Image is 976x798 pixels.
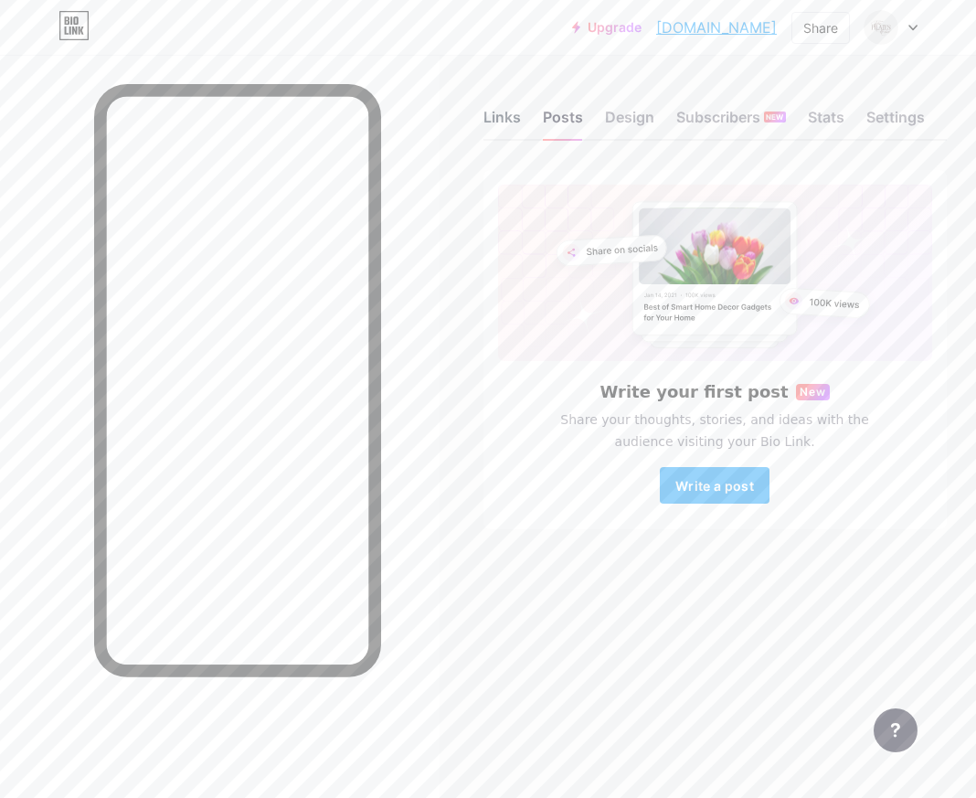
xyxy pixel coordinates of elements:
div: Design [605,106,654,139]
h6: Write your first post [600,383,789,401]
a: Upgrade [572,20,642,35]
div: Share [803,18,838,37]
a: [DOMAIN_NAME] [656,16,777,38]
span: Write a post [675,478,754,494]
div: Subscribers [676,106,786,139]
img: Pilates Club [864,10,898,45]
div: Stats [808,106,844,139]
button: Write a post [660,467,769,504]
div: Posts [543,106,583,139]
span: NEW [766,112,783,122]
div: Links [483,106,521,139]
div: Settings [866,106,925,139]
span: New [800,384,826,400]
span: Share your thoughts, stories, and ideas with the audience visiting your Bio Link. [541,409,888,452]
